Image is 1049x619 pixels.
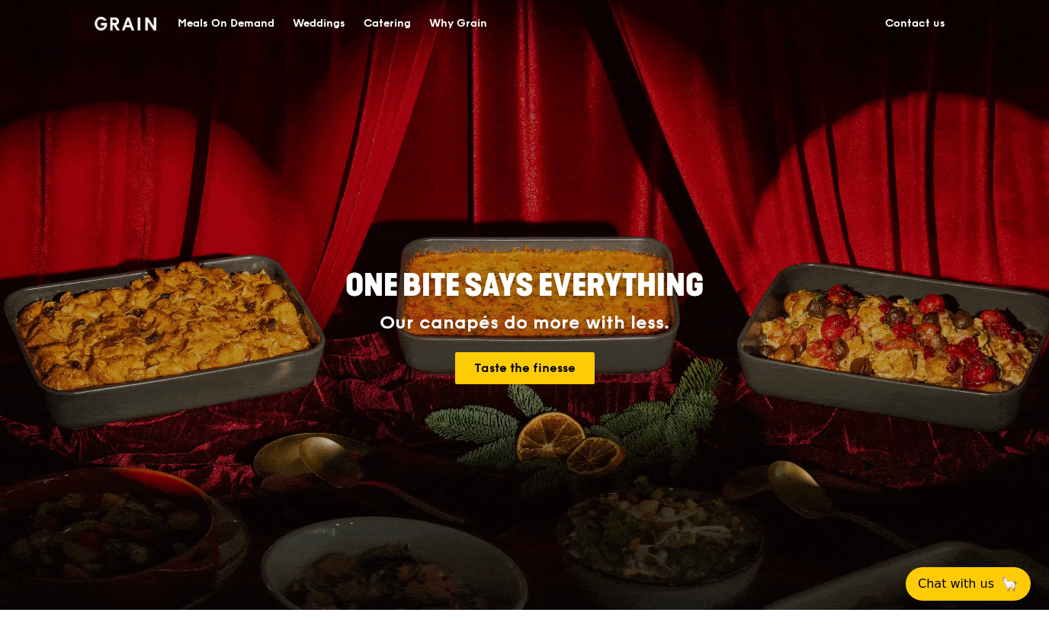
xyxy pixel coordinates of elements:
span: ONE BITE SAYS EVERYTHING [345,268,704,304]
span: Chat with us [918,575,994,593]
a: Weddings [284,1,354,47]
div: Weddings [293,1,345,47]
a: Why Grain [420,1,496,47]
div: Our canapés do more with less. [250,313,799,334]
div: Catering [364,1,411,47]
a: Taste the finesse [455,352,595,384]
a: Contact us [876,1,954,47]
div: Meals On Demand [178,1,274,47]
a: Catering [354,1,420,47]
span: 🦙 [1000,575,1019,593]
button: Chat with us🦙 [906,567,1031,601]
img: Grain [95,17,156,30]
div: Why Grain [429,1,487,47]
